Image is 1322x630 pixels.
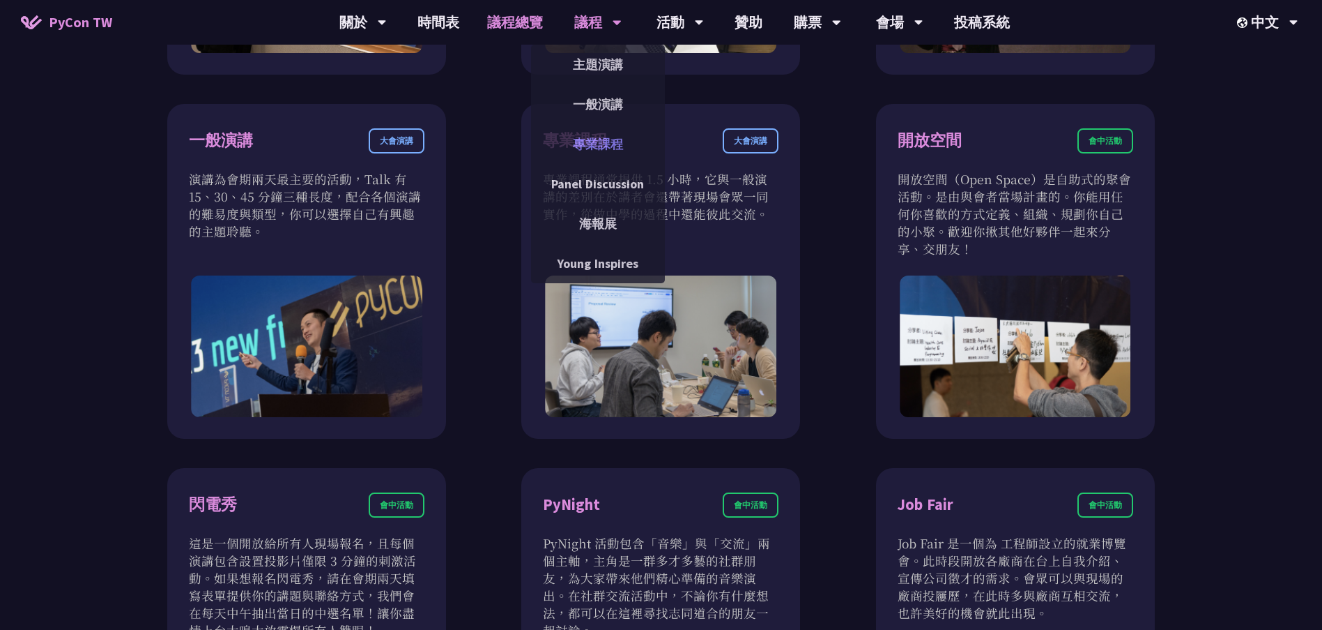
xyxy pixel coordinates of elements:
[531,88,665,121] a: 一般演講
[1237,17,1251,28] img: Locale Icon
[546,276,777,417] img: Tutorial
[49,12,112,33] span: PyCon TW
[531,207,665,240] a: 海報展
[7,5,126,40] a: PyCon TW
[531,167,665,200] a: Panel Discussion
[898,534,1133,622] p: Job Fair 是一個為 工程師設立的就業博覽會。此時段開放各廠商在台上自我介紹、宣傳公司徵才的需求。會眾可以與現場的廠商投屨歷，在此時多與廠商互相交流，也許美好的機會就此出現。
[531,247,665,280] a: Young Inspires
[723,493,778,518] div: 會中活動
[189,170,424,240] p: 演講為會期兩天最主要的活動，Talk 有 15、30、45 分鐘三種長度，配合各個演講的難易度與類型，你可以選擇自己有興趣的主題聆聽。
[1077,128,1133,153] div: 會中活動
[898,128,962,153] div: 開放空間
[531,48,665,81] a: 主題演講
[369,493,424,518] div: 會中活動
[898,170,1133,257] p: 開放空間（Open Space）是自助式的聚會活動。是由與會者當場計畫的。你能用任何你喜歡的方式定義、組織、規劃你自己的小聚。歡迎你揪其他好夥伴一起來分享、交朋友！
[723,128,778,153] div: 大會演講
[531,128,665,160] a: 專業課程
[543,493,600,517] div: PyNight
[369,128,424,153] div: 大會演講
[191,276,422,417] img: Talk
[189,128,253,153] div: 一般演講
[189,493,237,517] div: 閃電秀
[1077,493,1133,518] div: 會中活動
[21,15,42,29] img: Home icon of PyCon TW 2025
[900,276,1131,417] img: Open Space
[898,493,953,517] div: Job Fair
